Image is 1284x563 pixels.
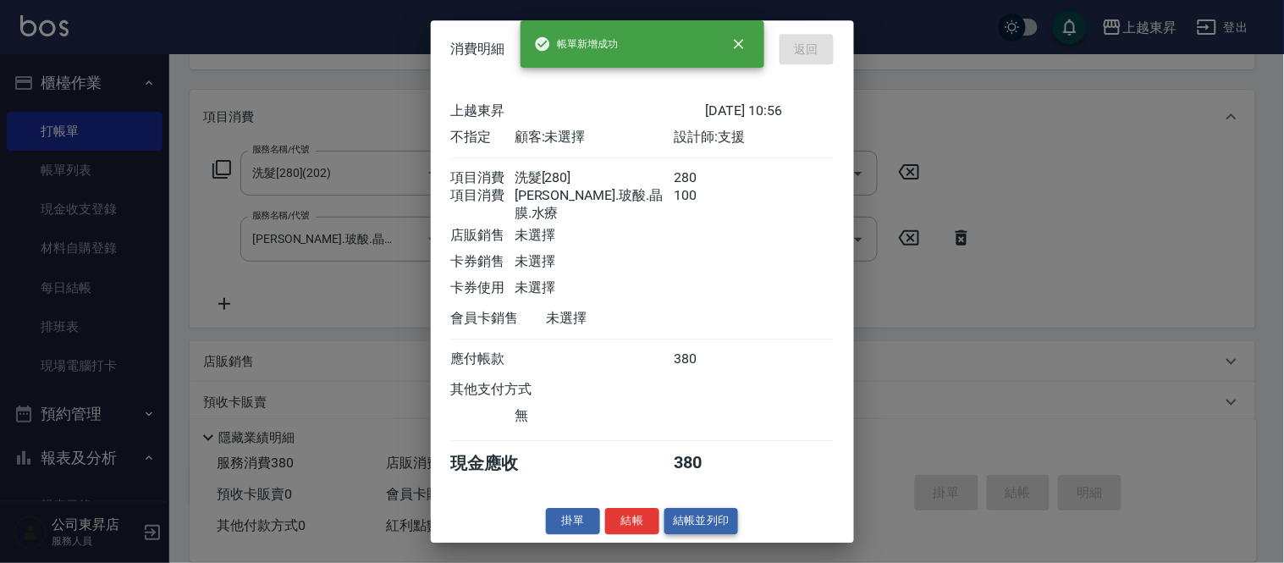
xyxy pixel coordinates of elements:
div: 上越東昇 [451,102,706,120]
div: 380 [674,452,737,475]
button: close [720,25,758,63]
span: 帳單新增成功 [534,36,619,52]
button: 結帳並列印 [664,508,738,534]
div: 顧客: 未選擇 [515,129,674,146]
div: 未選擇 [515,279,674,297]
div: 現金應收 [451,452,547,475]
div: 100 [674,187,737,223]
div: 項目消費 [451,169,515,187]
div: 應付帳款 [451,350,515,368]
div: 無 [515,407,674,425]
div: 洗髮[280] [515,169,674,187]
div: 卡券銷售 [451,253,515,271]
div: 不指定 [451,129,515,146]
div: 380 [674,350,737,368]
div: 設計師: 支援 [674,129,833,146]
div: 未選擇 [515,227,674,245]
div: [PERSON_NAME].玻酸.晶膜.水療 [515,187,674,223]
div: 280 [674,169,737,187]
span: 消費明細 [451,41,505,58]
div: [DATE] 10:56 [706,102,834,120]
div: 未選擇 [547,310,706,328]
div: 項目消費 [451,187,515,223]
div: 店販銷售 [451,227,515,245]
div: 卡券使用 [451,279,515,297]
button: 掛單 [546,508,600,534]
div: 會員卡銷售 [451,310,547,328]
button: 結帳 [605,508,659,534]
div: 其他支付方式 [451,381,579,399]
div: 未選擇 [515,253,674,271]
